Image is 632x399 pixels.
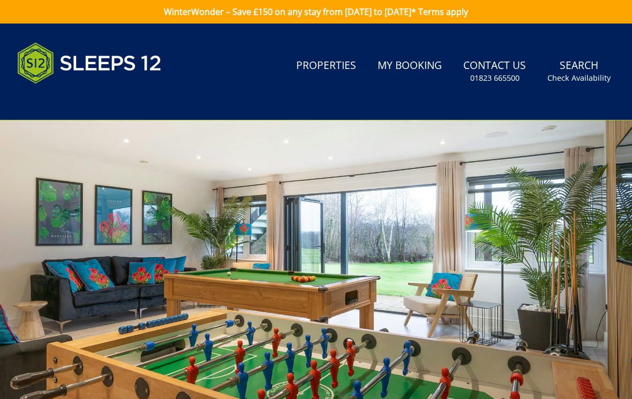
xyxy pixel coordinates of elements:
[292,54,360,78] a: Properties
[12,96,124,105] iframe: Customer reviews powered by Trustpilot
[17,36,162,90] img: Sleeps 12
[547,73,611,83] small: Check Availability
[543,54,615,89] a: SearchCheck Availability
[459,54,530,89] a: Contact Us01823 665500
[470,73,520,83] small: 01823 665500
[373,54,446,78] a: My Booking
